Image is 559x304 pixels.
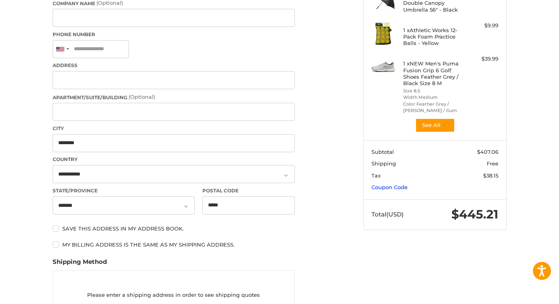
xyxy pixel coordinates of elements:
label: Phone Number [53,31,295,38]
p: Please enter a shipping address in order to see shipping quotes [53,287,294,303]
a: Coupon Code [371,184,408,190]
span: Free [487,160,498,167]
label: Apartment/Suite/Building [53,93,295,101]
span: Total (USD) [371,210,404,218]
li: Color Feather Grey / [PERSON_NAME] / Gum [403,101,465,114]
h4: 1 x Athletic Works 12-Pack Foam Practice Balls - Yellow [403,27,465,47]
label: Postal Code [202,187,295,194]
label: Country [53,156,295,163]
h4: 1 x NEW Men's Puma Fusion Grip 6 Golf Shoes Feather Grey / Black Size 8 M [403,60,465,86]
span: Tax [371,172,381,179]
div: United States: +1 [53,41,71,58]
span: $38.15 [483,172,498,179]
small: (Optional) [129,94,155,100]
label: Address [53,62,295,69]
label: City [53,125,295,132]
label: My billing address is the same as my shipping address. [53,241,295,248]
div: $39.99 [467,55,498,63]
span: Shipping [371,160,396,167]
span: Subtotal [371,149,394,155]
span: $445.21 [451,207,498,222]
li: Width Medium [403,94,465,101]
legend: Shipping Method [53,257,107,270]
li: Size 8.5 [403,88,465,94]
span: $407.06 [477,149,498,155]
label: State/Province [53,187,195,194]
button: See All [415,118,455,133]
label: Save this address in my address book. [53,225,295,232]
div: $9.99 [467,22,498,30]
